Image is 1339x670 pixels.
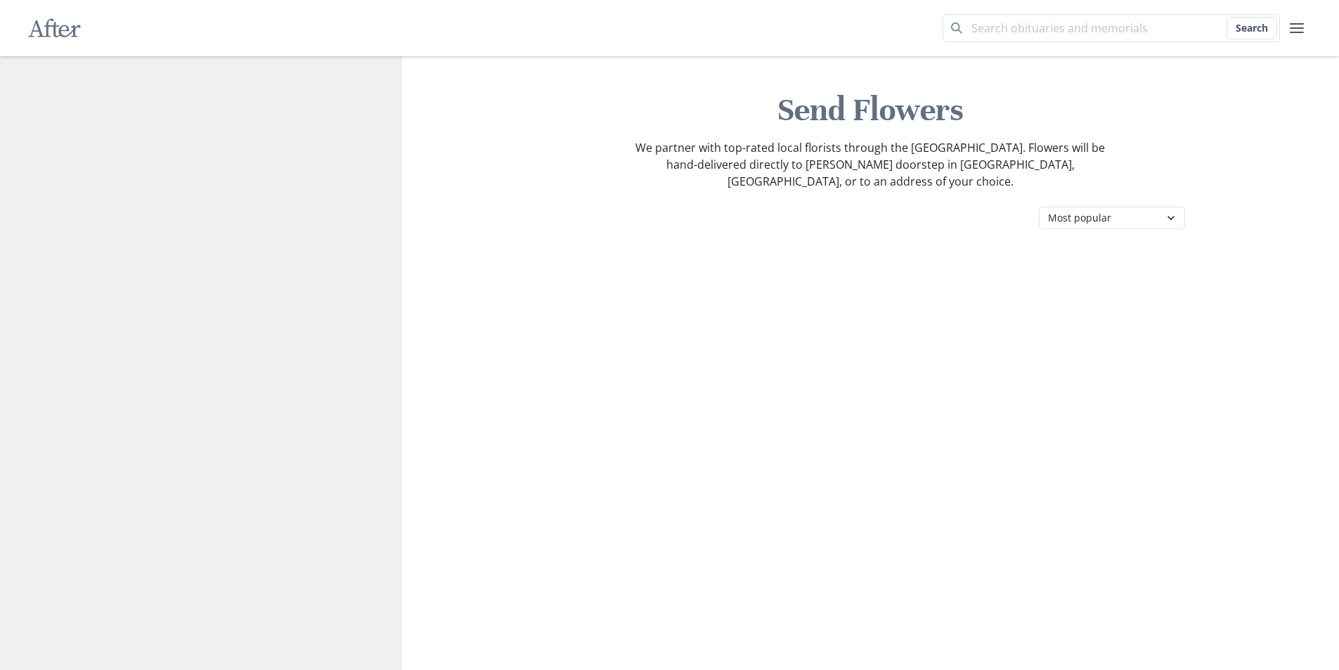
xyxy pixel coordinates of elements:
[1283,14,1311,42] button: user menu
[634,139,1106,190] p: We partner with top-rated local florists through the [GEOGRAPHIC_DATA]. Flowers will be hand-deli...
[1039,207,1185,229] select: Category filter
[1227,17,1277,39] button: Search
[413,90,1328,131] h1: Send Flowers
[943,14,1280,42] input: Search term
